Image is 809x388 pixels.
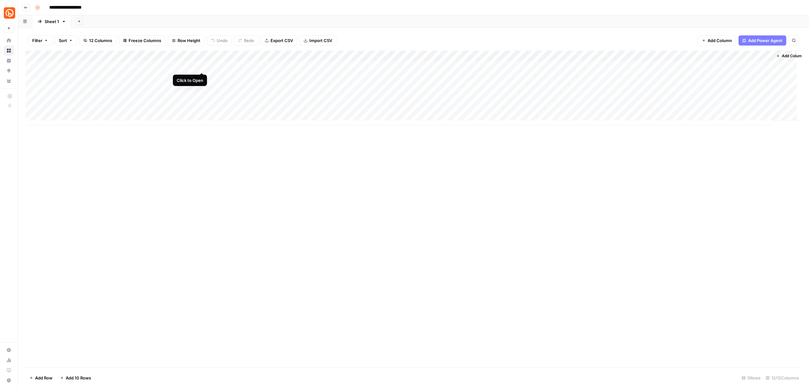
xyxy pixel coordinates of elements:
a: Learning Hub [4,365,14,375]
div: Click to Open [177,77,203,83]
a: Insights [4,56,14,66]
a: Opportunities [4,66,14,76]
div: Sheet 1 [45,18,59,25]
span: Import CSV [309,37,332,44]
a: Settings [4,345,14,355]
button: Help + Support [4,375,14,385]
button: Workspace: Bitly [4,5,14,21]
span: Add Row [35,375,52,381]
button: Filter [28,35,52,46]
span: Add Power Agent [748,37,782,44]
span: 12 Columns [89,37,112,44]
button: Add Column [698,35,736,46]
span: Filter [32,37,42,44]
button: Import CSV [300,35,336,46]
span: Undo [217,37,228,44]
div: 12/12 Columns [763,373,801,383]
button: Add Power Agent [739,35,786,46]
span: Row Height [178,37,200,44]
button: Add 10 Rows [56,373,95,383]
button: Undo [207,35,232,46]
span: Sort [59,37,67,44]
button: Export CSV [261,35,297,46]
button: Add Column [774,52,806,60]
a: Home [4,35,14,46]
span: Add Column [708,37,732,44]
span: Add 10 Rows [66,375,91,381]
button: 12 Columns [79,35,116,46]
span: Add Column [782,53,804,59]
span: Freeze Columns [129,37,161,44]
span: Export CSV [271,37,293,44]
button: Add Row [26,373,56,383]
a: Usage [4,355,14,365]
div: 5 Rows [739,373,763,383]
button: Freeze Columns [119,35,165,46]
span: Redo [244,37,254,44]
button: Redo [234,35,258,46]
a: Your Data [4,76,14,86]
a: Browse [4,46,14,56]
a: Sheet 1 [32,15,71,28]
button: Sort [55,35,77,46]
button: Row Height [168,35,204,46]
img: Bitly Logo [4,7,15,19]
